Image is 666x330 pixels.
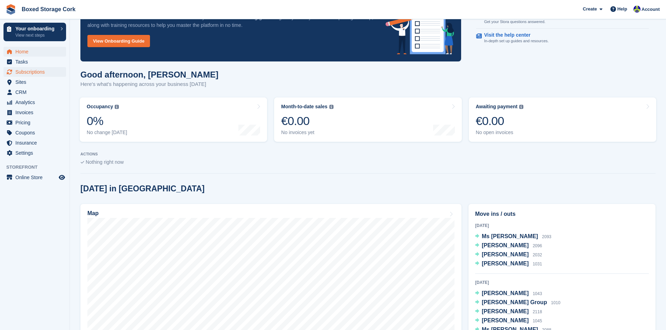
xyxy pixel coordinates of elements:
[3,57,66,67] a: menu
[476,9,649,29] a: Chat to support Get your Stora questions answered.
[3,108,66,117] a: menu
[329,105,334,109] img: icon-info-grey-7440780725fd019a000dd9b08b2336e03edf1995a4989e88bcd33f0948082b44.svg
[475,250,542,259] a: [PERSON_NAME] 2032
[3,128,66,138] a: menu
[519,105,523,109] img: icon-info-grey-7440780725fd019a000dd9b08b2336e03edf1995a4989e88bcd33f0948082b44.svg
[386,2,454,54] img: onboarding-info-6c161a55d2c0e0a8cae90662b2fe09162a5109e8cc188191df67fb4f79e88e88.svg
[80,184,205,193] h2: [DATE] in [GEOGRAPHIC_DATA]
[274,97,461,142] a: Month-to-date sales €0.00 No invoices yet
[642,6,660,13] span: Account
[19,3,78,15] a: Boxed Storage Cork
[15,108,57,117] span: Invoices
[533,243,542,248] span: 2096
[87,210,99,217] h2: Map
[3,77,66,87] a: menu
[15,32,57,38] p: View next steps
[469,97,656,142] a: Awaiting payment €0.00 No open invoices
[482,308,529,314] span: [PERSON_NAME]
[80,97,267,142] a: Occupancy 0% No change [DATE]
[58,173,66,182] a: Preview store
[476,130,524,135] div: No open invoices
[475,279,649,286] div: [DATE]
[476,29,649,47] a: Visit the help center In-depth set up guides and resources.
[15,138,57,148] span: Insurance
[15,87,57,97] span: CRM
[533,262,542,266] span: 1031
[617,6,627,13] span: Help
[551,300,560,305] span: 1010
[15,148,57,158] span: Settings
[3,47,66,57] a: menu
[15,77,57,87] span: Sites
[482,233,538,239] span: Ms [PERSON_NAME]
[476,104,518,110] div: Awaiting payment
[475,307,542,316] a: [PERSON_NAME] 2118
[475,210,649,218] h2: Move ins / outs
[281,114,333,128] div: €0.00
[281,130,333,135] div: No invoices yet
[475,259,542,269] a: [PERSON_NAME] 1031
[87,130,127,135] div: No change [DATE]
[15,173,57,182] span: Online Store
[484,19,545,25] p: Get your Stora questions answered.
[533,309,542,314] span: 2118
[475,232,551,241] a: Ms [PERSON_NAME] 2093
[80,152,656,156] p: ACTIONS
[533,318,542,323] span: 1045
[3,87,66,97] a: menu
[87,35,150,47] a: View Onboarding Guide
[87,14,374,29] p: Welcome to Stora! Press the button below to access your . It gives you easy to follow steps to ge...
[15,118,57,127] span: Pricing
[6,164,70,171] span: Storefront
[87,114,127,128] div: 0%
[281,104,327,110] div: Month-to-date sales
[86,159,124,165] span: Nothing right now
[484,38,549,44] p: In-depth set up guides and resources.
[15,57,57,67] span: Tasks
[80,80,219,88] p: Here's what's happening across your business [DATE]
[3,67,66,77] a: menu
[80,161,84,164] img: blank_slate_check_icon-ba018cac091ee9be17c0a81a6c232d5eb81de652e7a59be601be346b1b6ddf79.svg
[87,104,113,110] div: Occupancy
[3,138,66,148] a: menu
[475,241,542,250] a: [PERSON_NAME] 2096
[115,105,119,109] img: icon-info-grey-7440780725fd019a000dd9b08b2336e03edf1995a4989e88bcd33f0948082b44.svg
[533,252,542,257] span: 2032
[475,289,542,298] a: [PERSON_NAME] 1043
[3,118,66,127] a: menu
[3,23,66,41] a: Your onboarding View next steps
[633,6,640,13] img: Vincent
[15,26,57,31] p: Your onboarding
[3,148,66,158] a: menu
[482,299,547,305] span: [PERSON_NAME] Group
[583,6,597,13] span: Create
[15,47,57,57] span: Home
[542,234,551,239] span: 2093
[482,290,529,296] span: [PERSON_NAME]
[15,67,57,77] span: Subscriptions
[482,242,529,248] span: [PERSON_NAME]
[533,291,542,296] span: 1043
[15,128,57,138] span: Coupons
[482,317,529,323] span: [PERSON_NAME]
[482,251,529,257] span: [PERSON_NAME]
[80,70,219,79] h1: Good afternoon, [PERSON_NAME]
[482,261,529,266] span: [PERSON_NAME]
[15,97,57,107] span: Analytics
[484,32,543,38] p: Visit the help center
[475,298,560,307] a: [PERSON_NAME] Group 1010
[3,97,66,107] a: menu
[3,173,66,182] a: menu
[476,114,524,128] div: €0.00
[475,222,649,229] div: [DATE]
[475,316,542,325] a: [PERSON_NAME] 1045
[6,4,16,15] img: stora-icon-8386f47178a22dfd0bd8f6a31ec36ba5ce8667c1dd55bd0f319d3a0aa187defe.svg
